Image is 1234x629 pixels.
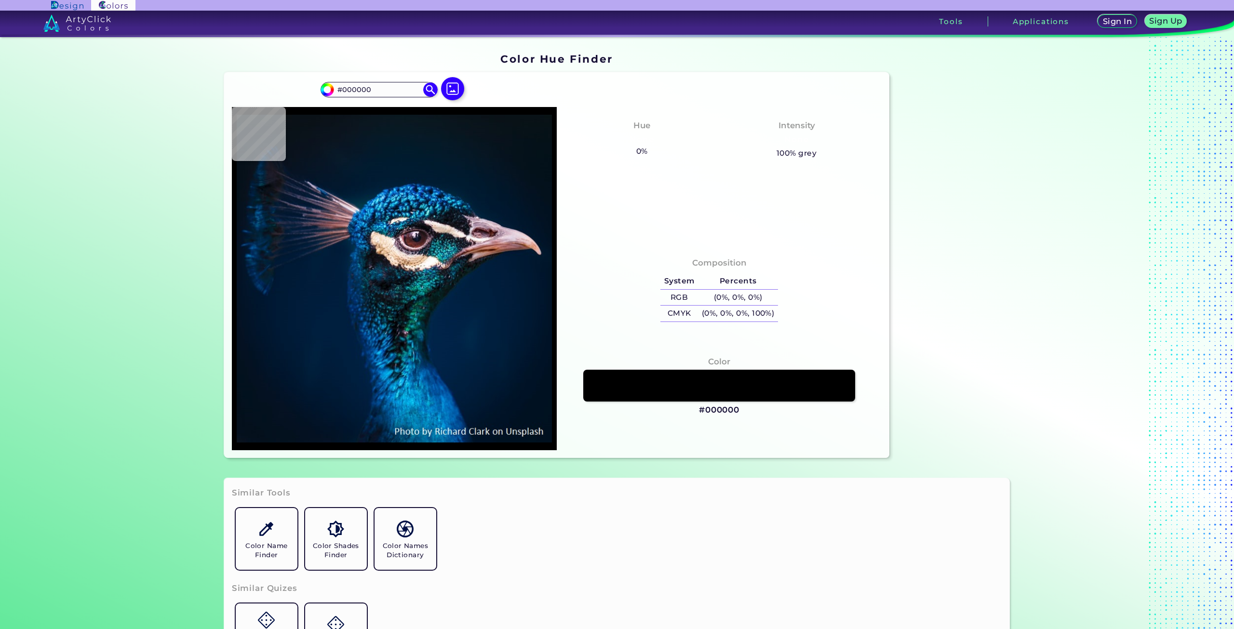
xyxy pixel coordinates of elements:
[626,134,658,146] h3: None
[43,14,111,32] img: logo_artyclick_colors_white.svg
[698,273,778,289] h5: Percents
[258,521,275,537] img: icon_color_name_finder.svg
[692,256,747,270] h4: Composition
[699,404,739,416] h3: #000000
[397,521,414,537] img: icon_color_names_dictionary.svg
[660,290,698,306] h5: RGB
[1104,18,1130,25] h5: Sign In
[1147,15,1185,27] a: Sign Up
[939,18,963,25] h3: Tools
[1100,15,1135,27] a: Sign In
[708,355,730,369] h4: Color
[51,1,83,10] img: ArtyClick Design logo
[780,134,813,146] h3: None
[240,541,294,560] h5: Color Name Finder
[423,82,438,97] img: icon search
[258,612,275,629] img: icon_game.svg
[232,504,301,574] a: Color Name Finder
[1151,17,1181,25] h5: Sign Up
[778,119,815,133] h4: Intensity
[301,504,371,574] a: Color Shades Finder
[232,583,297,594] h3: Similar Quizes
[441,77,464,100] img: icon picture
[309,541,363,560] h5: Color Shades Finder
[232,487,291,499] h3: Similar Tools
[698,306,778,321] h5: (0%, 0%, 0%, 100%)
[327,521,344,537] img: icon_color_shades.svg
[660,306,698,321] h5: CMYK
[698,290,778,306] h5: (0%, 0%, 0%)
[378,541,432,560] h5: Color Names Dictionary
[1013,18,1069,25] h3: Applications
[334,83,424,96] input: type color..
[500,52,613,66] h1: Color Hue Finder
[660,273,698,289] h5: System
[777,147,817,160] h5: 100% grey
[371,504,440,574] a: Color Names Dictionary
[237,112,552,445] img: img_pavlin.jpg
[632,145,651,158] h5: 0%
[633,119,650,133] h4: Hue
